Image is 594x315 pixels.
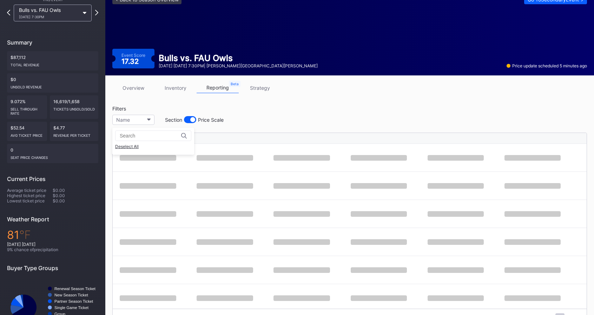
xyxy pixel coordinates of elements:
[54,293,88,297] text: New Season Ticket
[54,306,89,310] text: Single Game Ticket
[115,144,191,149] div: Deselect All
[54,287,96,291] text: Renewal Season Ticket
[120,133,181,139] input: Search
[54,299,93,303] text: Partner Season Ticket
